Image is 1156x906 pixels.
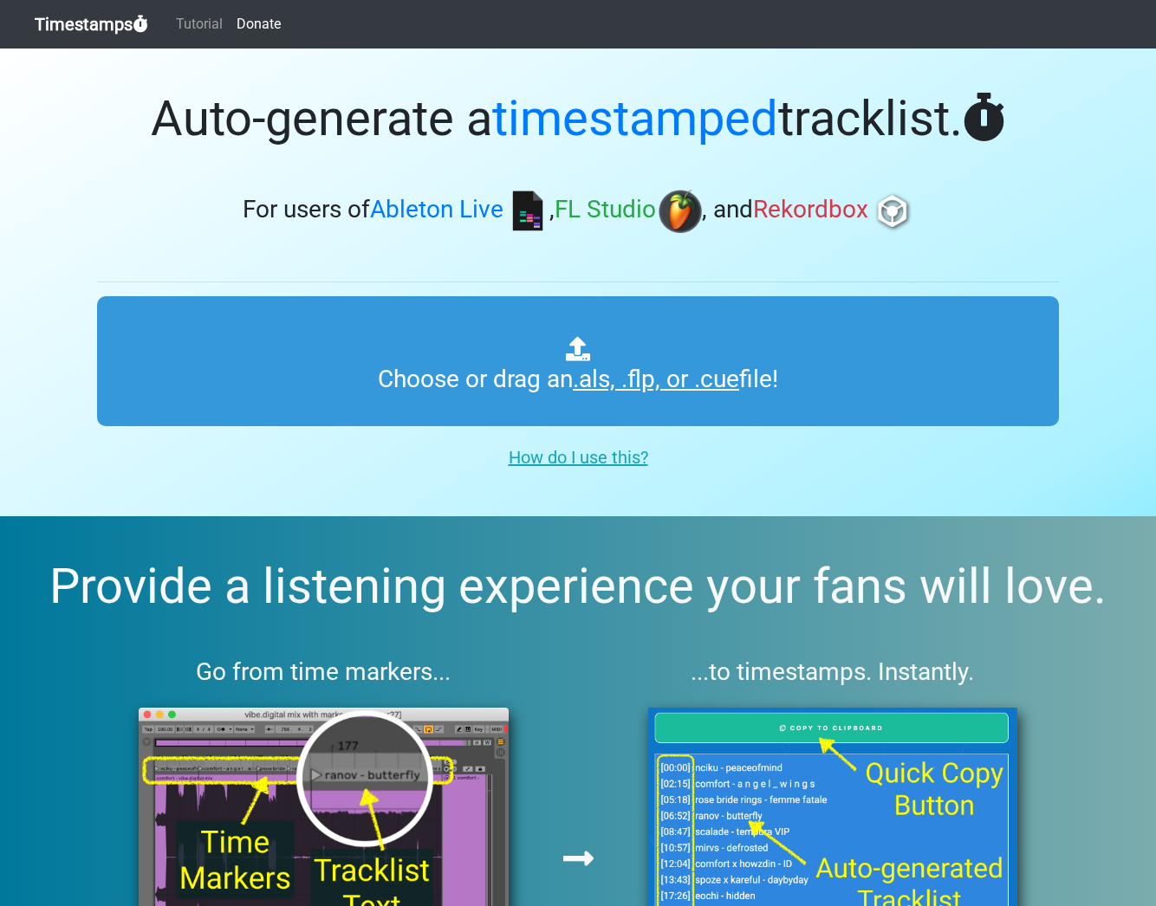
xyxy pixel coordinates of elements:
[753,196,868,224] span: Rekordbox
[370,196,503,224] span: Ableton Live
[509,447,648,468] u: How do I use this?
[230,7,288,42] a: Donate
[659,190,702,233] img: fl.png
[492,90,778,147] span: timestamped
[97,657,550,687] h3: Go from time markers...
[169,7,230,42] a: Tutorial
[97,190,1059,233] h3: For users of , , and
[607,657,1060,687] h3: ...to timestamps. Instantly.
[97,90,1059,148] h1: Auto-generate a tracklist.
[506,190,549,233] img: ableton.png
[42,558,1114,616] h2: Provide a listening experience your fans will love.
[555,196,656,224] span: FL Studio
[871,190,914,233] img: rb.png
[35,7,148,42] a: Timestamps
